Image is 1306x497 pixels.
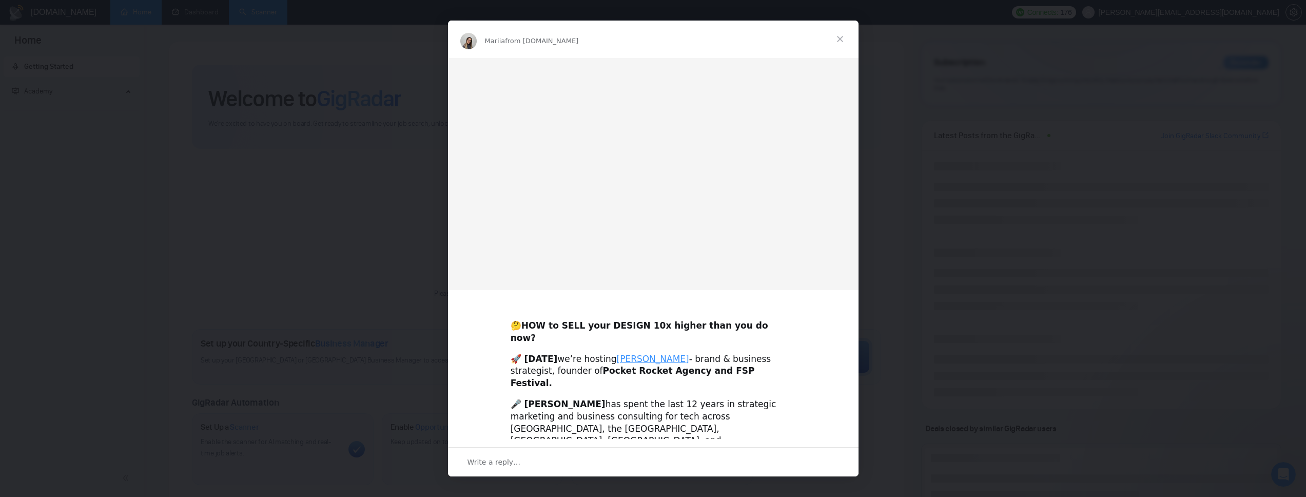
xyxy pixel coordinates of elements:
[617,354,689,364] a: [PERSON_NAME]
[511,353,796,390] div: we’re hosting - brand & business strategist, founder of
[511,354,558,364] b: 🚀 [DATE]
[511,320,768,343] b: HOW to SELL your DESIGN 10x higher than you do now?
[822,21,859,58] span: Close
[511,308,796,344] div: 🤔
[511,366,755,388] b: Pocket Rocket Agency and FSP Festival.
[485,37,505,45] span: Mariia
[460,33,477,49] img: Profile image for Mariia
[505,37,578,45] span: from [DOMAIN_NAME]
[467,455,521,469] span: Write a reply…
[511,399,606,409] b: 🎤 [PERSON_NAME]
[511,398,796,460] div: has spent the last 12 years in strategic marketing and business consulting for tech across [GEOGR...
[448,447,859,476] div: Open conversation and reply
